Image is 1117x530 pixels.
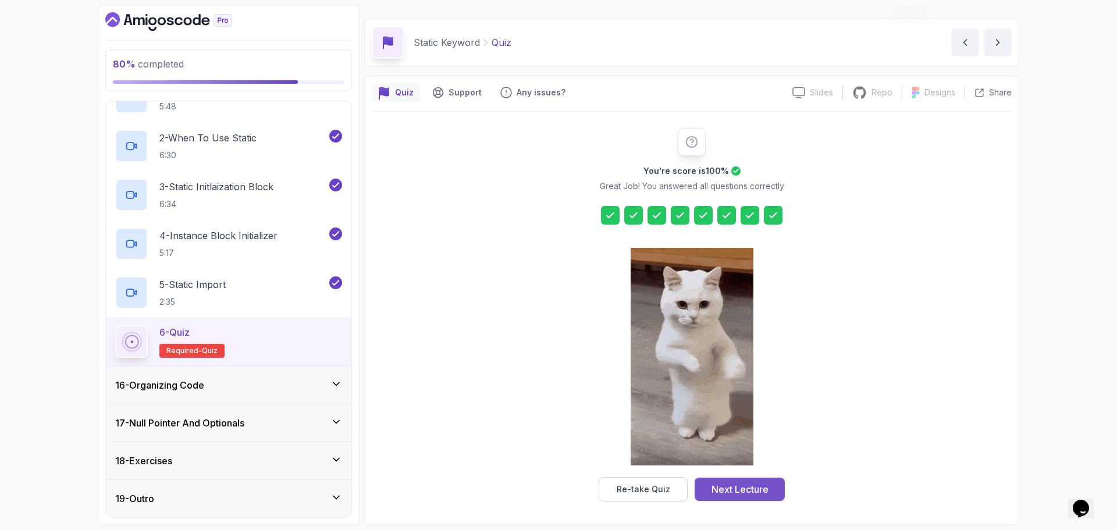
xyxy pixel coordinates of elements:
[600,180,784,192] p: Great Job! You answered all questions correctly
[202,346,218,355] span: quiz
[643,165,729,177] h2: You're score is 100 %
[115,325,342,358] button: 6-QuizRequired-quiz
[493,83,572,102] button: Feedback button
[984,29,1012,56] button: next content
[115,378,204,392] h3: 16 - Organizing Code
[159,247,278,259] p: 5:17
[159,150,257,161] p: 6:30
[712,482,769,496] div: Next Lecture
[159,101,234,112] p: 5:48
[631,248,753,465] img: cool-cat
[1068,483,1105,518] iframe: chat widget
[951,29,979,56] button: previous content
[113,58,136,70] span: 80 %
[159,198,273,210] p: 6:34
[599,477,688,501] button: Re-take Quiz
[372,83,421,102] button: quiz button
[871,87,892,98] p: Repo
[113,58,184,70] span: completed
[395,87,414,98] p: Quiz
[166,346,202,355] span: Required-
[617,483,670,495] div: Re-take Quiz
[924,87,955,98] p: Designs
[115,227,342,260] button: 4-Instance Block Initializer5:17
[492,35,511,49] p: Quiz
[159,296,226,308] p: 2:35
[106,480,351,517] button: 19-Outro
[115,416,244,430] h3: 17 - Null Pointer And Optionals
[159,180,273,194] p: 3 - Static Initlaization Block
[159,278,226,291] p: 5 - Static Import
[115,492,154,506] h3: 19 - Outro
[115,454,172,468] h3: 18 - Exercises
[115,130,342,162] button: 2-When To Use Static6:30
[425,83,489,102] button: Support button
[106,404,351,442] button: 17-Null Pointer And Optionals
[106,367,351,404] button: 16-Organizing Code
[115,276,342,309] button: 5-Static Import2:35
[695,478,785,501] button: Next Lecture
[115,179,342,211] button: 3-Static Initlaization Block6:34
[517,87,565,98] p: Any issues?
[965,87,1012,98] button: Share
[105,12,259,31] a: Dashboard
[989,87,1012,98] p: Share
[414,35,480,49] p: Static Keyword
[159,131,257,145] p: 2 - When To Use Static
[810,87,833,98] p: Slides
[106,442,351,479] button: 18-Exercises
[159,229,278,243] p: 4 - Instance Block Initializer
[449,87,482,98] p: Support
[159,325,190,339] p: 6 - Quiz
